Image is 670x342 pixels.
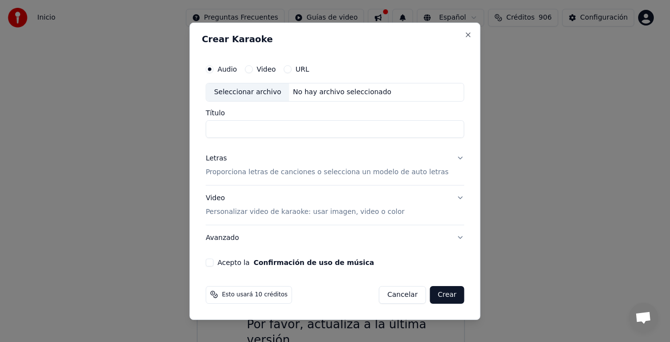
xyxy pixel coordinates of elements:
div: Video [206,193,404,217]
p: Proporciona letras de canciones o selecciona un modelo de auto letras [206,167,448,177]
label: Acepto la [217,259,374,265]
button: Crear [430,286,464,303]
label: Título [206,109,464,116]
span: Esto usará 10 créditos [222,290,287,298]
label: Video [257,66,276,73]
button: Acepto la [254,259,374,265]
h2: Crear Karaoke [202,35,468,44]
button: LetrasProporciona letras de canciones o selecciona un modelo de auto letras [206,146,464,185]
label: URL [295,66,309,73]
button: Cancelar [379,286,426,303]
p: Personalizar video de karaoke: usar imagen, video o color [206,207,404,216]
div: Seleccionar archivo [206,83,289,101]
button: Avanzado [206,225,464,250]
div: Letras [206,154,227,163]
div: No hay archivo seleccionado [289,87,395,97]
button: VideoPersonalizar video de karaoke: usar imagen, video o color [206,185,464,225]
label: Audio [217,66,237,73]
